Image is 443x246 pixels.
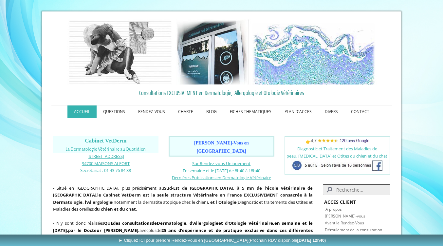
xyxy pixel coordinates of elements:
a: CHARTE [172,105,200,118]
strong: du chien et du chat [94,206,136,212]
b: , et l'Otologie [208,199,236,205]
strong: des [113,220,120,226]
a: Allergologie [193,220,218,226]
a: Dernières Publications en Dermatologie Vétérinaire [172,174,271,180]
span: - N'y sont donc réalisées [53,220,313,240]
span: - Situé en [GEOGRAPHIC_DATA], plus précisément au , (notamment la dermatite atopique chez le chie... [53,185,313,212]
a: [PERSON_NAME]-Vous en [GEOGRAPHIC_DATA] [194,141,249,154]
span: Secrétariat : 01 43 76 84 38 [80,167,131,173]
strong: ACCES CLIENT [324,199,356,205]
a: [STREET_ADDRESS] [87,153,124,159]
a: DIVERS [318,105,344,118]
strong: de , d' et d' [122,220,265,226]
span: (Prochain RDV disponible ) [249,238,326,243]
span: 👉 [305,139,369,144]
a: A propos [325,206,342,212]
a: Avant le Rendez-Vous [325,220,364,226]
strong: le [97,192,101,198]
a: rovenance [327,234,346,239]
b: , [68,227,139,233]
b: Cabinet VetDerm est la seule structure Vétérinaire en [103,192,226,198]
a: QUESTIONS [97,105,132,118]
a: Sur Rendez-vous Uniquement [192,161,250,166]
a: ACCUEIL [67,105,97,118]
span: ► Cliquez ICI pour prendre Rendez-Vous en [GEOGRAPHIC_DATA] [119,238,326,243]
strong: , [273,220,274,226]
span: par le Docteur [PERSON_NAME] [68,227,138,233]
strong: QUE [104,220,113,226]
a: consultations [122,220,152,226]
span: P [325,234,327,239]
span: en semaine et le [DATE] [53,220,313,233]
a: FICHES THEMATIQUES [223,105,278,118]
a: Déroulement de la consultation [325,227,382,233]
a: RENDEZ-VOUS [132,105,172,118]
b: France EXCLUSIVEMENT consacrée à la Dermatologie, l'Allergologie [53,192,313,205]
strong: 25 ans d'expérience et de pratique exclusive dans ces différentes spécialités. [53,227,313,240]
span: La Dermatologie Vétérinaire au Quotidien [65,147,146,152]
span: avec de [53,220,313,240]
a: Diagnostic et Traitement des Maladies de peau, [286,146,378,159]
a: [PERSON_NAME]-vous [325,213,365,219]
a: 94700 MAISONS ALFORT [82,160,130,166]
a: Dermatologie [157,220,186,226]
strong: Sud-Est de [GEOGRAPHIC_DATA], à 5 mn de l'école vétérinaire de [GEOGRAPHIC_DATA] [53,185,313,198]
b: [DATE] 12h40 [297,238,325,243]
a: BLOG [200,105,223,118]
a: aire [265,220,273,226]
span: des animaux consultés [347,234,389,239]
span: En semaine et le [DATE] de 8h40 à 18h40 [183,168,260,174]
span: [PERSON_NAME]-Vous en [GEOGRAPHIC_DATA] [194,141,249,154]
span: plus [148,227,157,233]
span: Cabinet VetDerm [85,138,126,144]
input: Search [323,184,390,195]
a: Consultations EXCLUSIVEMENT en Dermatologie, Allergologie et Otologie Vétérinaires [53,88,390,98]
a: [MEDICAL_DATA] et Otites du chien et du chat [298,153,387,159]
a: CONTACT [344,105,376,118]
a: Otologie Vétérin [229,220,265,226]
a: PLAN D'ACCES [278,105,318,118]
span: , [67,227,68,233]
